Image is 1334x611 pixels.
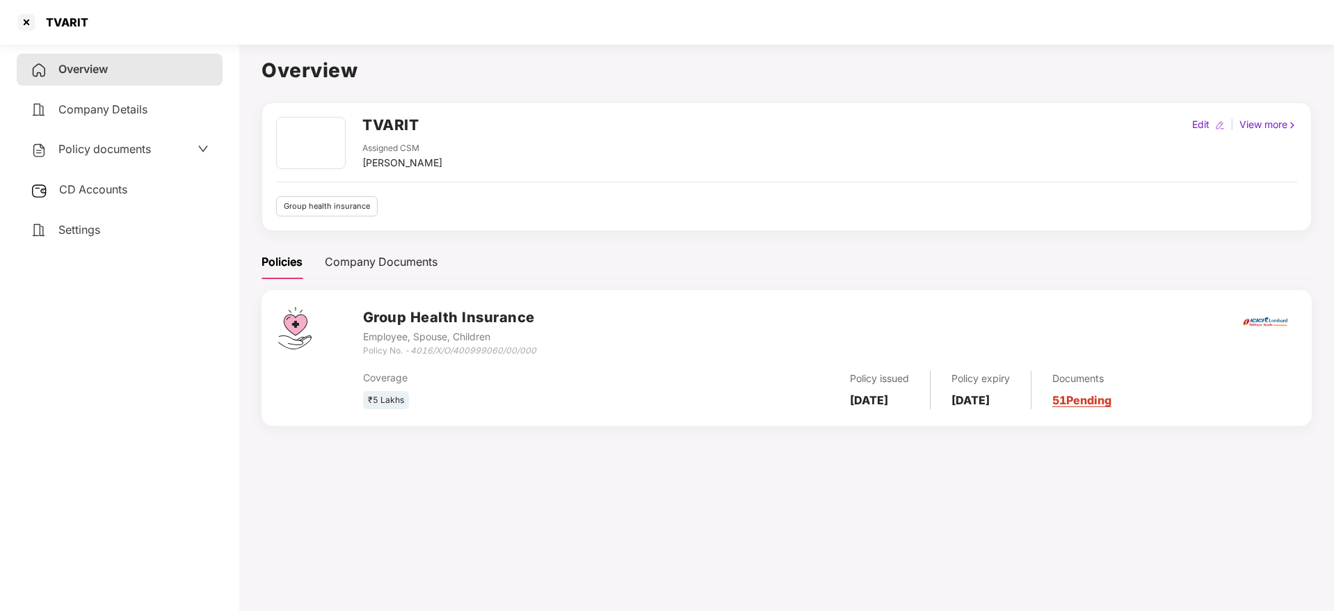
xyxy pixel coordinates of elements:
[31,102,47,118] img: svg+xml;base64,PHN2ZyB4bWxucz0iaHR0cDovL3d3dy53My5vcmcvMjAwMC9zdmciIHdpZHRoPSIyNCIgaGVpZ2h0PSIyNC...
[1237,117,1300,132] div: View more
[278,307,312,349] img: svg+xml;base64,PHN2ZyB4bWxucz0iaHR0cDovL3d3dy53My5vcmcvMjAwMC9zdmciIHdpZHRoPSI0Ny43MTQiIGhlaWdodD...
[1215,120,1225,130] img: editIcon
[31,62,47,79] img: svg+xml;base64,PHN2ZyB4bWxucz0iaHR0cDovL3d3dy53My5vcmcvMjAwMC9zdmciIHdpZHRoPSIyNCIgaGVpZ2h0PSIyNC...
[951,393,990,407] b: [DATE]
[850,393,888,407] b: [DATE]
[362,113,419,136] h2: TVARIT
[262,55,1312,86] h1: Overview
[59,182,127,196] span: CD Accounts
[58,142,151,156] span: Policy documents
[363,344,536,358] div: Policy No. -
[1052,393,1111,407] a: 51 Pending
[276,196,378,216] div: Group health insurance
[363,370,674,386] div: Coverage
[362,142,442,155] div: Assigned CSM
[362,155,442,170] div: [PERSON_NAME]
[1240,313,1290,331] img: icici.png
[31,142,47,159] img: svg+xml;base64,PHN2ZyB4bWxucz0iaHR0cDovL3d3dy53My5vcmcvMjAwMC9zdmciIHdpZHRoPSIyNCIgaGVpZ2h0PSIyNC...
[58,62,108,76] span: Overview
[58,223,100,237] span: Settings
[410,345,536,356] i: 4016/X/O/400999060/00/000
[262,253,303,271] div: Policies
[198,143,209,154] span: down
[1052,371,1111,386] div: Documents
[363,391,409,410] div: ₹5 Lakhs
[38,15,88,29] div: TVARIT
[325,253,437,271] div: Company Documents
[363,307,536,328] h3: Group Health Insurance
[951,371,1010,386] div: Policy expiry
[363,329,536,344] div: Employee, Spouse, Children
[1189,117,1212,132] div: Edit
[31,182,48,199] img: svg+xml;base64,PHN2ZyB3aWR0aD0iMjUiIGhlaWdodD0iMjQiIHZpZXdCb3g9IjAgMCAyNSAyNCIgZmlsbD0ibm9uZSIgeG...
[1287,120,1297,130] img: rightIcon
[1228,117,1237,132] div: |
[31,222,47,239] img: svg+xml;base64,PHN2ZyB4bWxucz0iaHR0cDovL3d3dy53My5vcmcvMjAwMC9zdmciIHdpZHRoPSIyNCIgaGVpZ2h0PSIyNC...
[850,371,909,386] div: Policy issued
[58,102,147,116] span: Company Details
